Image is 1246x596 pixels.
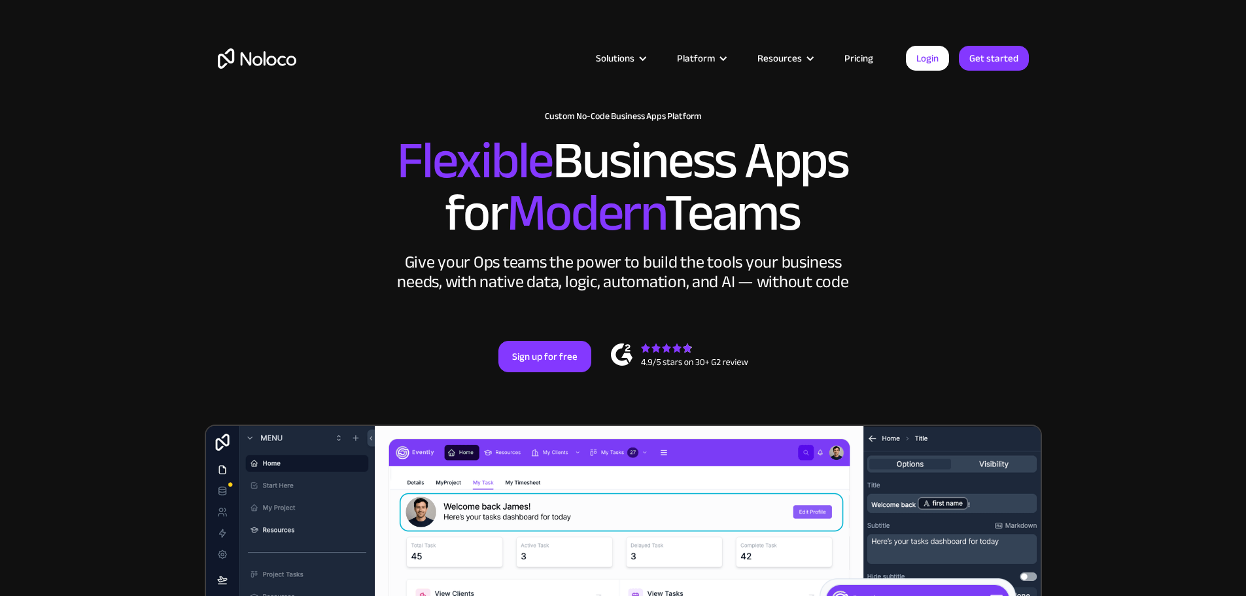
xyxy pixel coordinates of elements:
[828,50,890,67] a: Pricing
[661,50,741,67] div: Platform
[906,46,949,71] a: Login
[507,164,665,262] span: Modern
[218,135,1029,239] h2: Business Apps for Teams
[959,46,1029,71] a: Get started
[596,50,634,67] div: Solutions
[218,48,296,69] a: home
[580,50,661,67] div: Solutions
[757,50,802,67] div: Resources
[498,341,591,372] a: Sign up for free
[677,50,715,67] div: Platform
[397,112,553,209] span: Flexible
[394,253,852,292] div: Give your Ops teams the power to build the tools your business needs, with native data, logic, au...
[741,50,828,67] div: Resources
